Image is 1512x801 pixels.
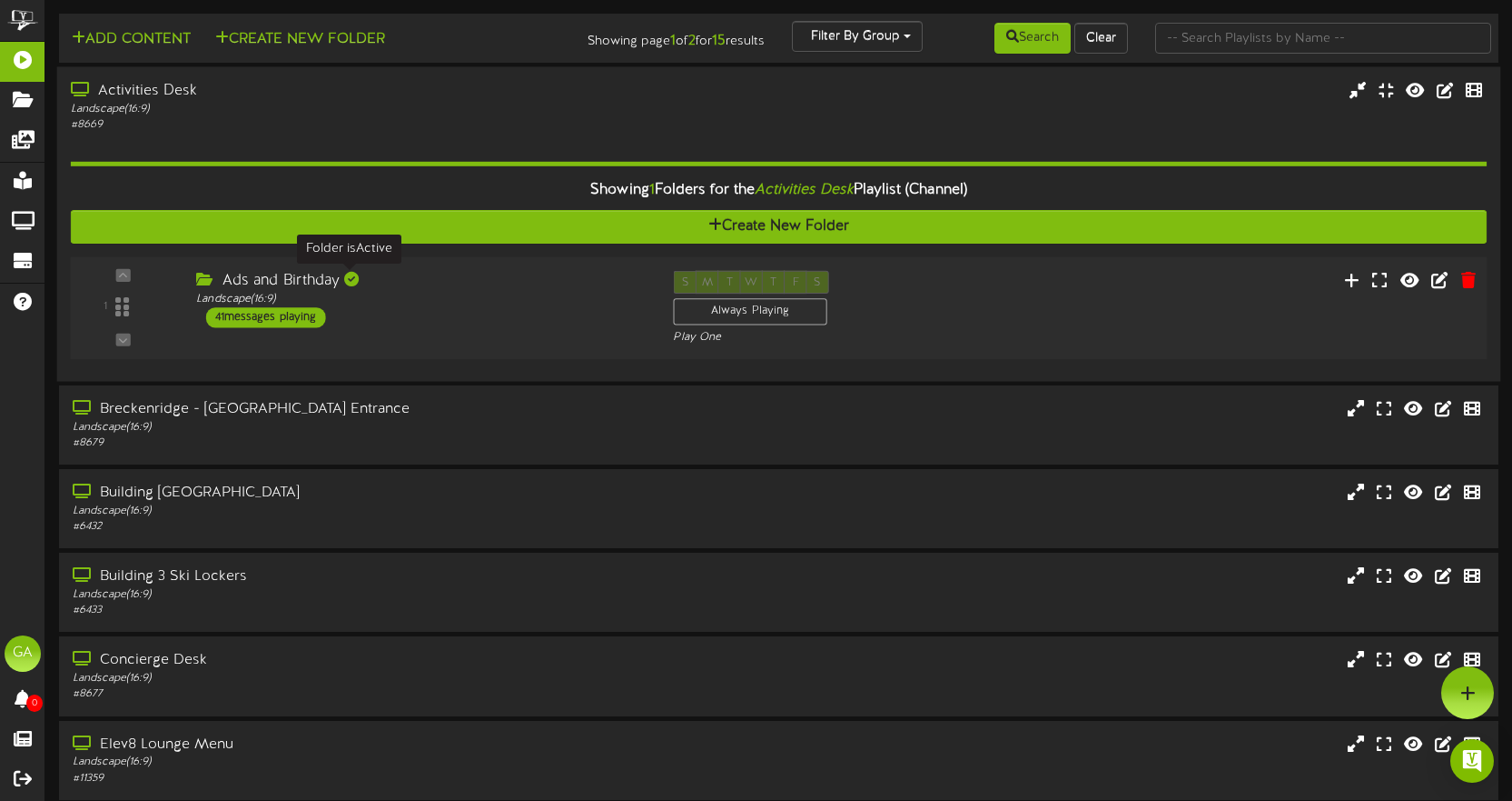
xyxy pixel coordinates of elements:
[649,182,655,198] span: 1
[1074,23,1128,54] button: Clear
[73,735,645,756] div: Elev8 Lounge Menu
[792,21,923,52] button: Filter By Group
[73,504,645,519] div: Landscape ( 16:9 )
[71,101,645,116] div: Landscape ( 16:9 )
[755,182,854,198] i: Activities Desk
[537,21,778,52] div: Showing page of for results
[73,671,645,686] div: Landscape ( 16:9 )
[73,436,645,451] div: # 8679
[5,636,41,672] div: GA
[73,420,645,436] div: Landscape ( 16:9 )
[73,686,645,702] div: # 8677
[196,271,646,292] div: Ads and Birthday
[670,33,676,49] strong: 1
[73,566,645,587] div: Building 3 Ski Lockers
[196,292,646,307] div: Landscape ( 16:9 )
[71,210,1487,244] button: Create New Folder
[688,33,696,49] strong: 2
[73,771,645,786] div: # 11359
[1155,23,1491,54] input: -- Search Playlists by Name --
[712,33,726,49] strong: 15
[73,650,645,671] div: Concierge Desk
[71,81,645,102] div: Activities Desk
[205,307,325,327] div: 41 messages playing
[73,399,645,420] div: Breckenridge - [GEOGRAPHIC_DATA] Entrance
[673,298,826,325] div: Always Playing
[673,330,1003,345] div: Play One
[73,519,645,535] div: # 6432
[26,695,43,712] span: 0
[210,28,390,51] button: Create New Folder
[1450,739,1494,783] div: Open Intercom Messenger
[73,755,645,770] div: Landscape ( 16:9 )
[73,587,645,603] div: Landscape ( 16:9 )
[73,483,645,504] div: Building [GEOGRAPHIC_DATA]
[994,23,1071,54] button: Search
[66,28,196,51] button: Add Content
[71,117,645,133] div: # 8669
[57,171,1501,210] div: Showing Folders for the Playlist (Channel)
[73,603,645,618] div: # 6433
